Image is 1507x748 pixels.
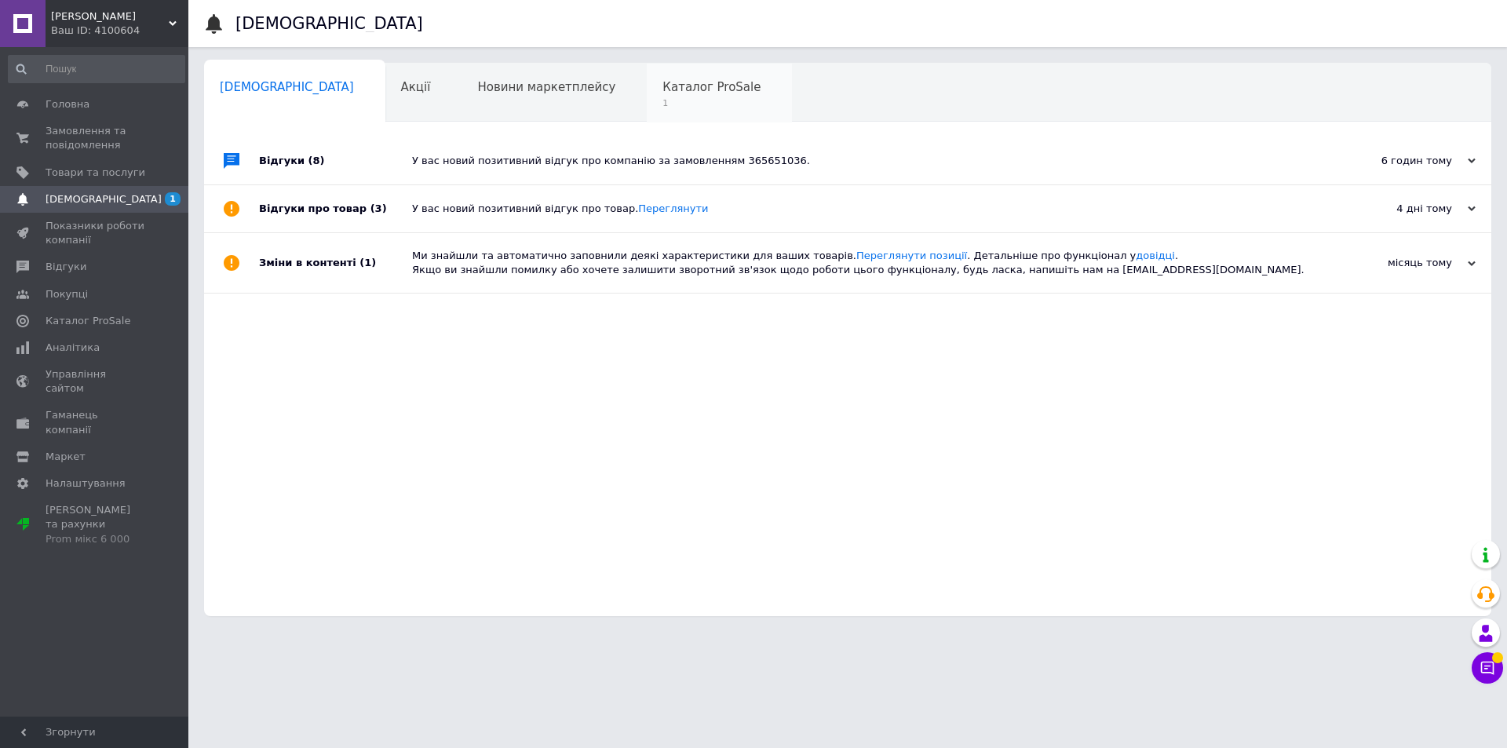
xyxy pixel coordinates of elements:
span: Товари та послуги [46,166,145,180]
div: 4 дні тому [1319,202,1476,216]
div: У вас новий позитивний відгук про товар. [412,202,1319,216]
h1: [DEMOGRAPHIC_DATA] [235,14,423,33]
div: Ваш ID: 4100604 [51,24,188,38]
div: Зміни в контенті [259,233,412,293]
span: Маркет [46,450,86,464]
button: Чат з покупцем [1472,652,1503,684]
div: Відгуки [259,137,412,184]
span: Каталог ProSale [662,80,761,94]
span: (3) [370,203,387,214]
span: Відгуки [46,260,86,274]
span: Покупці [46,287,88,301]
span: Гаманець компанії [46,408,145,436]
div: 6 годин тому [1319,154,1476,168]
div: Відгуки про товар [259,185,412,232]
span: 1 [662,97,761,109]
span: [PERSON_NAME] та рахунки [46,503,145,546]
span: [DEMOGRAPHIC_DATA] [46,192,162,206]
span: Аналітика [46,341,100,355]
span: Новини маркетплейсу [477,80,615,94]
a: Переглянути позиції [856,250,967,261]
a: довідці [1136,250,1175,261]
span: Налаштування [46,476,126,491]
span: Файна Пані [51,9,169,24]
div: місяць тому [1319,256,1476,270]
span: Каталог ProSale [46,314,130,328]
div: У вас новий позитивний відгук про компанію за замовленням 365651036. [412,154,1319,168]
span: (8) [308,155,325,166]
span: (1) [359,257,376,268]
span: Показники роботи компанії [46,219,145,247]
span: [DEMOGRAPHIC_DATA] [220,80,354,94]
div: Ми знайшли та автоматично заповнили деякі характеристики для ваших товарів. . Детальніше про функ... [412,249,1319,277]
a: Переглянути [638,203,708,214]
div: Prom мікс 6 000 [46,532,145,546]
span: Головна [46,97,89,111]
span: Замовлення та повідомлення [46,124,145,152]
span: 1 [165,192,181,206]
input: Пошук [8,55,185,83]
span: Акції [401,80,431,94]
span: Управління сайтом [46,367,145,396]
